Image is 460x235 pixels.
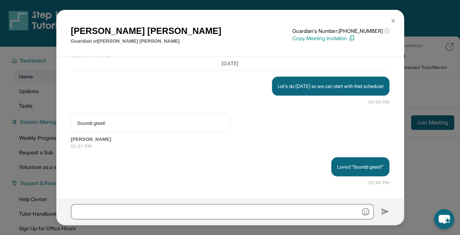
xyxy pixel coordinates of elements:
[278,82,384,90] p: Let's do [DATE] so we can start with that schedule!
[77,119,224,127] p: Sounds great!
[71,143,389,150] span: 02:37 PM
[381,207,389,216] img: Send icon
[71,24,221,38] h1: [PERSON_NAME] [PERSON_NAME]
[390,18,396,24] img: Close Icon
[384,27,389,35] span: ⓘ
[292,35,389,42] p: Copy Meeting Invitation
[337,163,383,170] p: Loved “Sounds great!”
[369,99,389,106] span: 02:04 PM
[71,136,389,143] span: [PERSON_NAME]
[71,60,389,67] h3: [DATE]
[434,209,454,229] button: chat-button
[71,38,221,45] p: Guardian of [PERSON_NAME] [PERSON_NAME]
[348,35,355,42] img: Copy Icon
[369,179,389,186] span: 02:44 PM
[362,208,369,215] img: Emoji
[292,27,389,35] p: Guardian's Number: [PHONE_NUMBER]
